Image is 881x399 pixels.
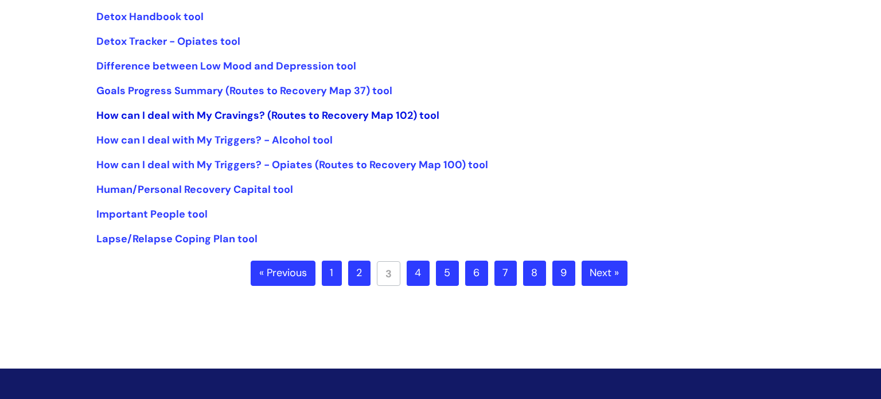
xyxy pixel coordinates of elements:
[96,109,439,122] a: How can I deal with My Cravings? (Routes to Recovery Map 102) tool
[377,261,400,286] a: 3
[348,261,371,286] a: 2
[322,261,342,286] a: 1
[436,261,459,286] a: 5
[96,133,333,147] a: How can I deal with My Triggers? - Alcohol tool
[251,261,315,286] a: « Previous
[494,261,517,286] a: 7
[465,261,488,286] a: 6
[523,261,546,286] a: 8
[96,158,488,172] a: How can I deal with My Triggers? - Opiates (Routes to Recovery Map 100) tool
[582,261,627,286] a: Next »
[96,207,208,221] a: Important People tool
[96,34,240,48] a: Detox Tracker - Opiates tool
[552,261,575,286] a: 9
[96,183,293,196] a: Human/Personal Recovery Capital tool
[96,59,356,73] a: Difference between Low Mood and Depression tool
[96,84,392,98] a: Goals Progress Summary (Routes to Recovery Map 37) tool
[96,10,204,24] a: Detox Handbook tool
[96,232,258,246] a: Lapse/Relapse Coping Plan tool
[407,261,430,286] a: 4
